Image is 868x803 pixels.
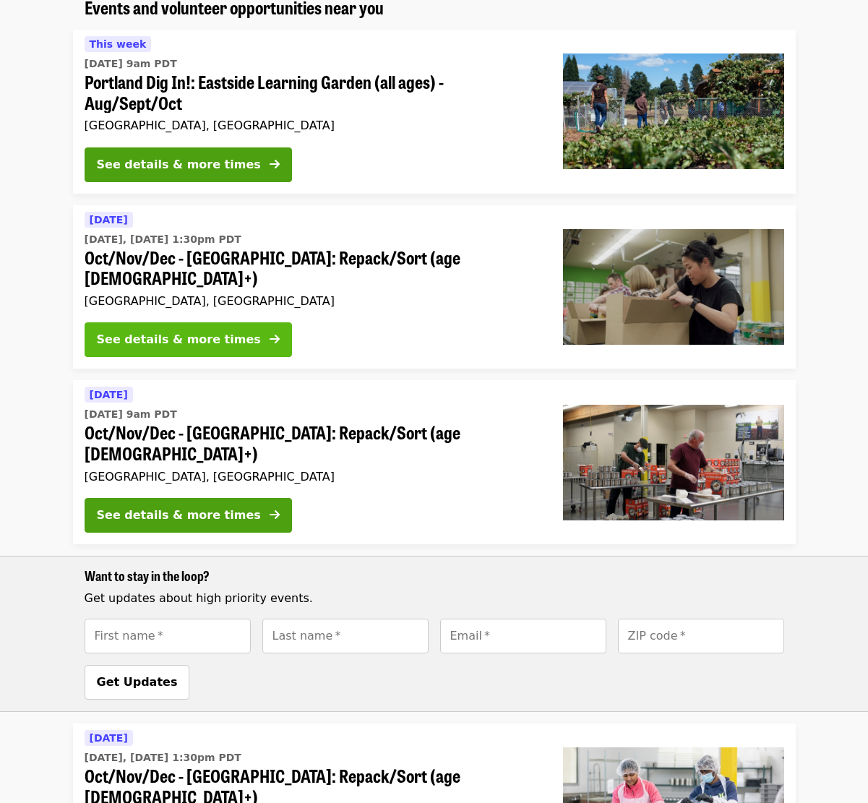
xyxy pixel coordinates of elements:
input: [object Object] [618,619,784,653]
button: See details & more times [85,498,292,533]
a: See details for "Oct/Nov/Dec - Portland: Repack/Sort (age 16+)" [73,380,796,544]
span: Oct/Nov/Dec - [GEOGRAPHIC_DATA]: Repack/Sort (age [DEMOGRAPHIC_DATA]+) [85,422,540,464]
div: See details & more times [97,156,261,173]
div: [GEOGRAPHIC_DATA], [GEOGRAPHIC_DATA] [85,470,540,484]
div: [GEOGRAPHIC_DATA], [GEOGRAPHIC_DATA] [85,119,540,132]
input: [object Object] [85,619,251,653]
a: See details for "Portland Dig In!: Eastside Learning Garden (all ages) - Aug/Sept/Oct" [73,30,796,194]
span: Oct/Nov/Dec - [GEOGRAPHIC_DATA]: Repack/Sort (age [DEMOGRAPHIC_DATA]+) [85,247,540,289]
img: Oct/Nov/Dec - Portland: Repack/Sort (age 8+) organized by Oregon Food Bank [563,229,784,345]
div: [GEOGRAPHIC_DATA], [GEOGRAPHIC_DATA] [85,294,540,308]
button: See details & more times [85,147,292,182]
i: arrow-right icon [270,508,280,522]
div: See details & more times [97,507,261,524]
span: This week [90,38,147,50]
input: [object Object] [440,619,606,653]
span: Get updates about high priority events. [85,591,313,605]
i: arrow-right icon [270,158,280,171]
span: Want to stay in the loop? [85,566,210,585]
time: [DATE] 9am PDT [85,407,177,422]
span: [DATE] [90,732,128,744]
button: Get Updates [85,665,190,700]
input: [object Object] [262,619,429,653]
time: [DATE] 9am PDT [85,56,177,72]
i: arrow-right icon [270,332,280,346]
span: Get Updates [97,675,178,689]
span: [DATE] [90,214,128,226]
img: Oct/Nov/Dec - Portland: Repack/Sort (age 16+) organized by Oregon Food Bank [563,405,784,520]
button: See details & more times [85,322,292,357]
div: See details & more times [97,331,261,348]
img: Portland Dig In!: Eastside Learning Garden (all ages) - Aug/Sept/Oct organized by Oregon Food Bank [563,53,784,169]
time: [DATE], [DATE] 1:30pm PDT [85,232,241,247]
span: [DATE] [90,389,128,400]
span: Portland Dig In!: Eastside Learning Garden (all ages) - Aug/Sept/Oct [85,72,540,113]
a: See details for "Oct/Nov/Dec - Portland: Repack/Sort (age 8+)" [73,205,796,369]
time: [DATE], [DATE] 1:30pm PDT [85,750,241,765]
